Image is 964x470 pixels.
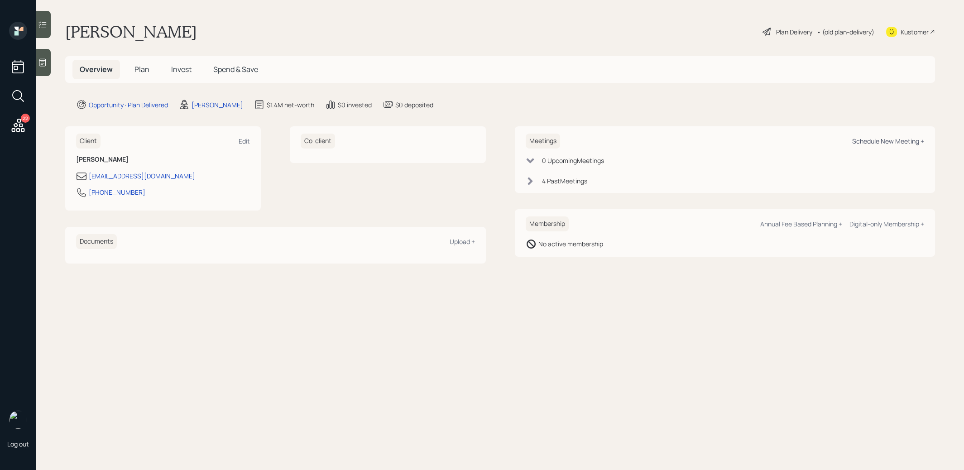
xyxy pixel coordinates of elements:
[776,27,812,37] div: Plan Delivery
[901,27,929,37] div: Kustomer
[538,239,603,249] div: No active membership
[76,234,117,249] h6: Documents
[192,100,243,110] div: [PERSON_NAME]
[239,137,250,145] div: Edit
[542,176,587,186] div: 4 Past Meeting s
[213,64,258,74] span: Spend & Save
[171,64,192,74] span: Invest
[267,100,314,110] div: $1.4M net-worth
[134,64,149,74] span: Plan
[65,22,197,42] h1: [PERSON_NAME]
[89,171,195,181] div: [EMAIL_ADDRESS][DOMAIN_NAME]
[817,27,874,37] div: • (old plan-delivery)
[80,64,113,74] span: Overview
[301,134,335,149] h6: Co-client
[89,100,168,110] div: Opportunity · Plan Delivered
[76,134,101,149] h6: Client
[89,187,145,197] div: [PHONE_NUMBER]
[338,100,372,110] div: $0 invested
[450,237,475,246] div: Upload +
[76,156,250,163] h6: [PERSON_NAME]
[526,134,560,149] h6: Meetings
[542,156,604,165] div: 0 Upcoming Meeting s
[7,440,29,448] div: Log out
[21,114,30,123] div: 22
[9,411,27,429] img: treva-nostdahl-headshot.png
[395,100,433,110] div: $0 deposited
[760,220,842,228] div: Annual Fee Based Planning +
[849,220,924,228] div: Digital-only Membership +
[852,137,924,145] div: Schedule New Meeting +
[526,216,569,231] h6: Membership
